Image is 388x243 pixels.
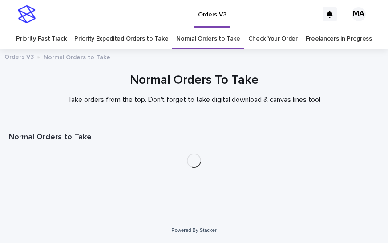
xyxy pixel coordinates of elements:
[9,72,379,89] h1: Normal Orders To Take
[16,96,372,104] p: Take orders from the top. Don't forget to take digital download & canvas lines too!
[18,5,36,23] img: stacker-logo-s-only.png
[248,28,298,49] a: Check Your Order
[171,227,216,233] a: Powered By Stacker
[4,51,34,61] a: Orders V3
[16,28,66,49] a: Priority Fast Track
[9,132,379,143] h1: Normal Orders to Take
[306,28,372,49] a: Freelancers in Progress
[176,28,240,49] a: Normal Orders to Take
[74,28,168,49] a: Priority Expedited Orders to Take
[44,52,110,61] p: Normal Orders to Take
[352,7,366,21] div: MA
